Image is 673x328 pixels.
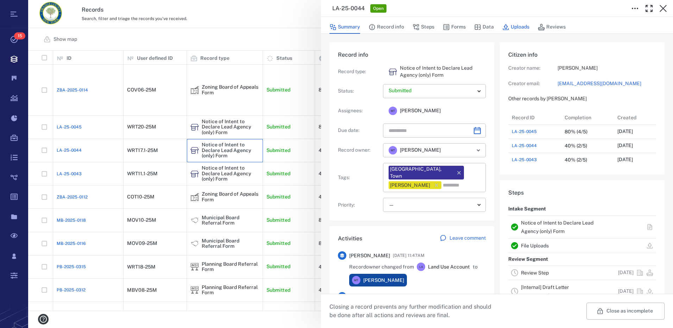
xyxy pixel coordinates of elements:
[521,243,549,248] a: File Uploads
[508,189,656,197] h6: Steps
[473,264,478,271] span: to
[502,20,529,34] button: Uploads
[508,51,656,59] h6: Citizen info
[363,277,404,284] span: [PERSON_NAME]
[500,42,665,180] div: Citizen infoCreator name:[PERSON_NAME]Creator email:[EMAIL_ADDRESS][DOMAIN_NAME]Other records by ...
[508,111,561,125] div: Record ID
[390,166,453,179] div: [GEOGRAPHIC_DATA], Town
[565,129,587,134] div: 80% (4/5)
[393,292,424,301] span: [DATE] 11:47AM
[372,6,385,12] span: Open
[443,20,466,34] button: Forms
[329,42,494,226] div: Record infoRecord type:Notice of Intent to Declare Lead Agency (only) FormStatus:Assignees:MT[PER...
[389,87,474,94] p: Submitted
[512,128,537,135] a: LA-25-0045
[628,1,642,15] button: Toggle to Edit Boxes
[617,156,633,163] p: [DATE]
[508,80,558,87] p: Creator email:
[400,107,441,114] span: [PERSON_NAME]
[338,147,380,154] p: Record owner :
[400,65,486,78] p: Notice of Intent to Declare Lead Agency (only) Form
[338,174,380,181] p: Tags :
[338,88,380,95] p: Status :
[512,157,537,163] a: LA-25-0043
[400,147,441,154] span: [PERSON_NAME]
[618,269,634,276] p: [DATE]
[329,303,497,320] p: Closing a record prevents any further modification and should be done after all actions and revie...
[521,270,549,276] a: Review Step
[16,5,30,11] span: Help
[565,143,587,149] div: 40% (2/5)
[349,264,414,271] span: Record owner changed from
[352,276,360,284] div: M T
[14,32,25,39] span: 15
[338,127,380,134] p: Due date :
[369,20,404,34] button: Record info
[338,68,380,75] p: Record type :
[558,65,656,72] p: [PERSON_NAME]
[617,128,633,135] p: [DATE]
[449,235,486,242] p: Leave comment
[440,234,486,243] a: Leave comment
[642,1,656,15] button: Toggle Fullscreen
[329,20,360,34] button: Summary
[393,251,424,260] span: [DATE] 11:47AM
[538,20,566,34] button: Reviews
[508,253,548,266] p: Review Segment
[508,95,656,102] p: Other records by [PERSON_NAME]
[338,234,362,243] h6: Activities
[618,288,634,295] p: [DATE]
[617,108,636,127] div: Created
[561,111,614,125] div: Completion
[565,108,591,127] div: Completion
[389,68,397,76] div: Notice of Intent to Declare Lead Agency (only) Form
[474,20,494,34] button: Data
[558,80,656,87] a: [EMAIL_ADDRESS][DOMAIN_NAME]
[508,65,558,72] p: Creator name:
[565,157,587,163] div: 40% (2/5)
[417,263,425,271] div: L A
[338,51,486,59] h6: Record info
[413,20,434,34] button: Steps
[521,220,593,234] a: Notice of Intent to Declare Lead Agency (only) Form
[338,107,380,114] p: Assignees :
[508,203,546,215] p: Intake Segment
[389,107,397,115] div: M T
[521,284,586,298] a: [Internal] Draft Letter Recommendation For Review
[470,124,484,138] button: Choose date
[614,111,667,125] div: Created
[656,1,670,15] button: Close
[338,202,380,209] p: Priority :
[586,303,665,320] button: Close as incomplete
[473,145,483,155] button: Open
[349,252,390,259] span: [PERSON_NAME]
[512,143,537,149] a: LA-25-0044
[389,201,474,209] div: —
[389,146,397,154] div: M T
[332,4,365,13] h3: LA-25-0044
[390,182,430,189] div: [PERSON_NAME]
[428,264,470,271] span: Land Use Account
[349,293,390,300] span: [PERSON_NAME]
[617,142,633,149] p: [DATE]
[512,108,535,127] div: Record ID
